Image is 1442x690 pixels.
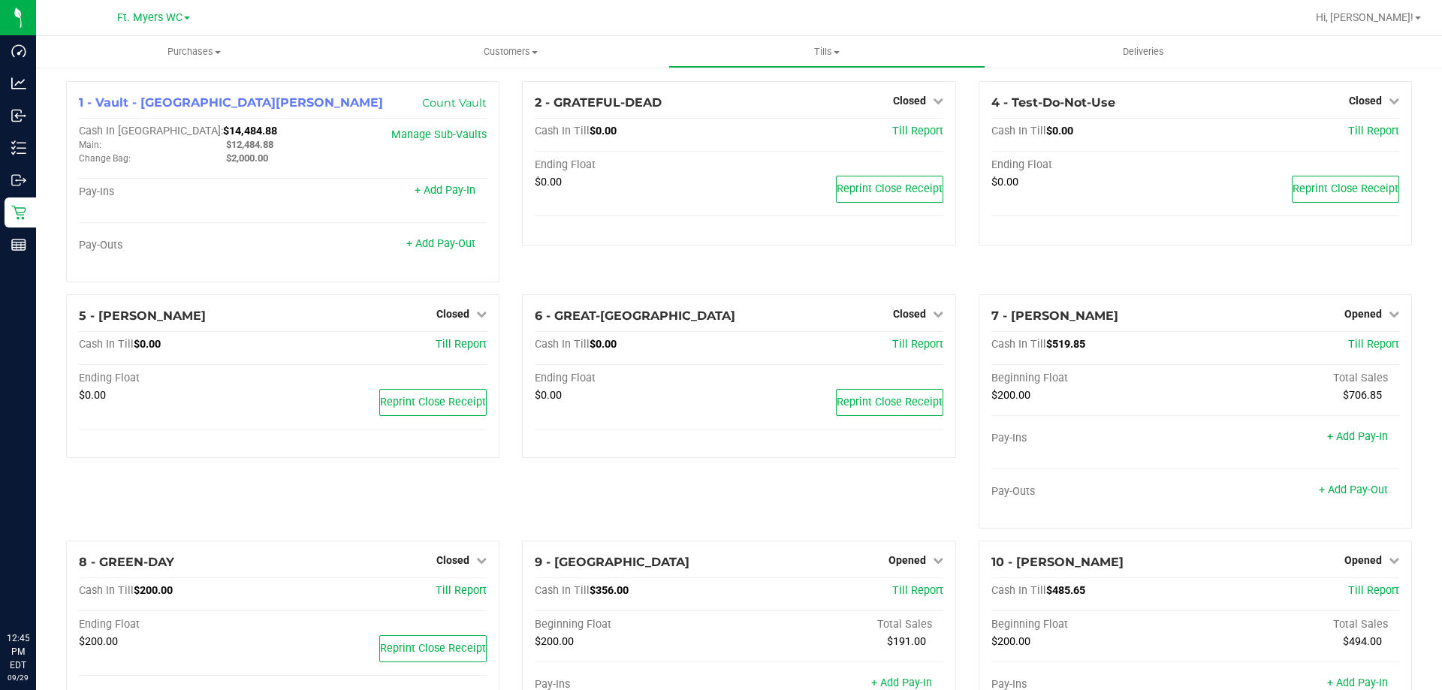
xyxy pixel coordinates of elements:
span: Reprint Close Receipt [380,642,486,655]
span: Customers [353,45,668,59]
span: Till Report [892,584,943,597]
span: Cash In Till [535,584,590,597]
span: $0.00 [535,176,562,188]
span: $14,484.88 [223,125,277,137]
span: 9 - [GEOGRAPHIC_DATA] [535,555,689,569]
a: Customers [352,36,668,68]
iframe: Resource center [15,570,60,615]
div: Ending Float [535,372,739,385]
inline-svg: Inbound [11,108,26,123]
span: $0.00 [79,389,106,402]
span: Purchases [36,45,352,59]
span: $0.00 [590,125,617,137]
span: $0.00 [535,389,562,402]
span: Ft. Myers WC [117,11,183,24]
span: Cash In Till [79,338,134,351]
span: $200.00 [535,635,574,648]
a: Till Report [436,338,487,351]
span: 6 - GREAT-[GEOGRAPHIC_DATA] [535,309,735,323]
a: Count Vault [422,96,487,110]
div: Beginning Float [991,372,1196,385]
span: $485.65 [1046,584,1085,597]
span: Till Report [1348,125,1399,137]
span: Tills [669,45,984,59]
span: $200.00 [79,635,118,648]
span: Cash In Till [991,338,1046,351]
div: Beginning Float [535,618,739,631]
span: 8 - GREEN-DAY [79,555,174,569]
button: Reprint Close Receipt [836,176,943,203]
a: Tills [668,36,985,68]
a: Manage Sub-Vaults [391,128,487,141]
inline-svg: Outbound [11,173,26,188]
inline-svg: Dashboard [11,44,26,59]
a: + Add Pay-In [1327,430,1388,443]
a: Deliveries [985,36,1302,68]
div: Pay-Outs [991,485,1196,499]
span: $706.85 [1343,389,1382,402]
span: 7 - [PERSON_NAME] [991,309,1118,323]
button: Reprint Close Receipt [1292,176,1399,203]
span: $200.00 [991,635,1030,648]
a: + Add Pay-Out [1319,484,1388,496]
span: $356.00 [590,584,629,597]
span: Opened [888,554,926,566]
span: $2,000.00 [226,152,268,164]
div: Pay-Outs [79,239,283,252]
div: Ending Float [535,158,739,172]
span: Reprint Close Receipt [837,396,943,408]
p: 12:45 PM EDT [7,631,29,672]
span: 4 - Test-Do-Not-Use [991,95,1115,110]
span: Closed [436,308,469,320]
a: Till Report [1348,584,1399,597]
span: Cash In [GEOGRAPHIC_DATA]: [79,125,223,137]
a: + Add Pay-In [1327,676,1388,689]
span: $12,484.88 [226,139,273,150]
div: Total Sales [1195,618,1399,631]
span: Hi, [PERSON_NAME]! [1316,11,1413,23]
a: + Add Pay-Out [406,237,475,250]
span: Cash In Till [79,584,134,597]
a: + Add Pay-In [415,184,475,197]
span: Deliveries [1103,45,1184,59]
span: $519.85 [1046,338,1085,351]
div: Total Sales [1195,372,1399,385]
div: Total Sales [739,618,943,631]
span: $200.00 [991,389,1030,402]
div: Pay-Ins [79,185,283,199]
button: Reprint Close Receipt [836,389,943,416]
span: Cash In Till [535,338,590,351]
inline-svg: Inventory [11,140,26,155]
span: $0.00 [134,338,161,351]
div: Pay-Ins [991,432,1196,445]
a: Till Report [1348,338,1399,351]
span: $200.00 [134,584,173,597]
button: Reprint Close Receipt [379,635,487,662]
span: Main: [79,140,101,150]
span: 1 - Vault - [GEOGRAPHIC_DATA][PERSON_NAME] [79,95,383,110]
inline-svg: Reports [11,237,26,252]
span: 10 - [PERSON_NAME] [991,555,1124,569]
span: Reprint Close Receipt [837,182,943,195]
span: Opened [1344,308,1382,320]
p: 09/29 [7,672,29,683]
button: Reprint Close Receipt [379,389,487,416]
a: Purchases [36,36,352,68]
span: Cash In Till [535,125,590,137]
span: Cash In Till [991,584,1046,597]
span: 5 - [PERSON_NAME] [79,309,206,323]
span: Reprint Close Receipt [1293,182,1398,195]
a: Till Report [892,338,943,351]
span: Closed [893,308,926,320]
span: Closed [893,95,926,107]
a: Till Report [892,125,943,137]
a: Till Report [436,584,487,597]
span: 2 - GRATEFUL-DEAD [535,95,662,110]
span: $0.00 [991,176,1018,188]
div: Beginning Float [991,618,1196,631]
